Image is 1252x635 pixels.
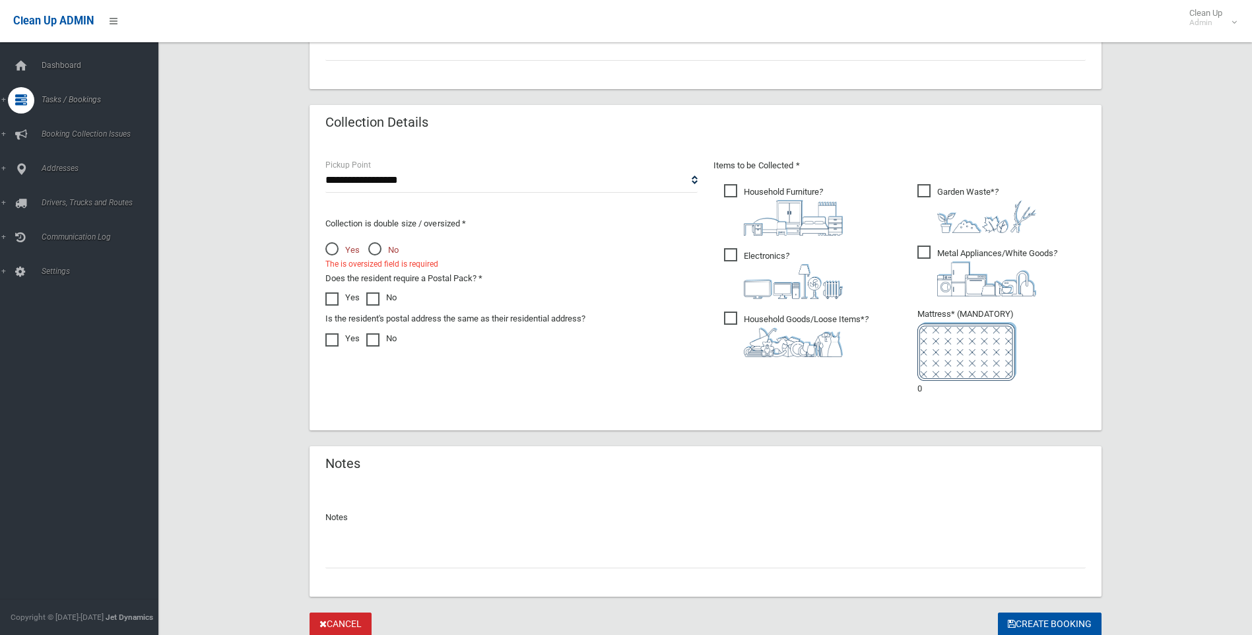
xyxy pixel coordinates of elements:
header: Notes [310,451,376,477]
img: 4fd8a5c772b2c999c83690221e5242e0.png [937,200,1036,233]
span: Drivers, Trucks and Routes [38,198,168,207]
span: The is oversized field is required [325,257,438,271]
p: Collection is double size / oversized * [325,216,698,232]
span: Electronics [724,248,843,299]
span: Household Goods/Loose Items* [724,312,869,357]
li: 0 [917,306,1086,397]
span: Copyright © [DATE]-[DATE] [11,613,104,622]
span: Tasks / Bookings [38,95,168,104]
img: b13cc3517677393f34c0a387616ef184.png [744,327,843,357]
label: Yes [325,331,360,347]
span: Garden Waste* [917,184,1036,233]
span: Clean Up [1183,8,1236,28]
span: Clean Up ADMIN [13,15,94,27]
span: Mattress* (MANDATORY) [917,309,1086,381]
p: Items to be Collected * [713,158,1086,174]
span: Settings [38,267,168,276]
span: Yes [325,242,360,258]
i: ? [937,187,1036,233]
i: ? [937,248,1057,296]
label: Does the resident require a Postal Pack? * [325,271,482,286]
i: ? [744,187,843,236]
span: Communication Log [38,232,168,242]
span: No [368,242,399,258]
strong: Jet Dynamics [106,613,153,622]
img: 36c1b0289cb1767239cdd3de9e694f19.png [937,261,1036,296]
span: Household Furniture [724,184,843,236]
label: Yes [325,290,360,306]
span: Addresses [38,164,168,173]
p: Notes [325,510,1086,525]
span: Booking Collection Issues [38,129,168,139]
label: Is the resident's postal address the same as their residential address? [325,311,585,327]
i: ? [744,314,869,357]
label: No [366,331,397,347]
img: e7408bece873d2c1783593a074e5cb2f.png [917,322,1016,381]
label: No [366,290,397,306]
header: Collection Details [310,110,444,135]
img: 394712a680b73dbc3d2a6a3a7ffe5a07.png [744,264,843,299]
span: Metal Appliances/White Goods [917,246,1057,296]
small: Admin [1189,18,1222,28]
span: Dashboard [38,61,168,70]
i: ? [744,251,843,299]
img: aa9efdbe659d29b613fca23ba79d85cb.png [744,200,843,236]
